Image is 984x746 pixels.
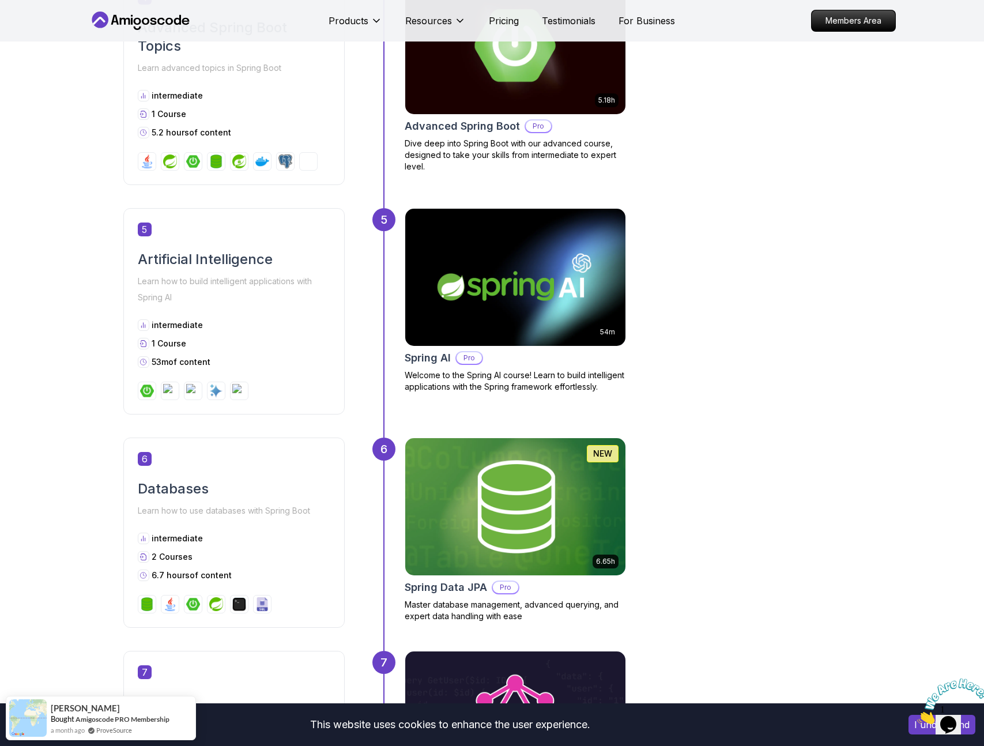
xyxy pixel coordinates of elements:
[255,155,269,168] img: docker logo
[209,384,223,398] img: ai logo
[152,570,232,581] p: 6.7 hours of content
[152,319,203,331] p: intermediate
[405,209,625,346] img: Spring AI card
[405,14,452,28] p: Resources
[405,350,451,366] h2: Spring AI
[405,118,520,134] h2: Advanced Spring Boot
[152,338,186,348] span: 1 Course
[209,597,223,611] img: spring logo
[138,665,152,679] span: 7
[163,384,177,398] img: spring-ai logo
[596,557,615,566] p: 6.65h
[152,356,210,368] p: 53m of content
[163,597,177,611] img: java logo
[51,714,74,724] span: Bought
[140,155,154,168] img: java logo
[329,14,382,37] button: Products
[405,599,626,622] p: Master database management, advanced querying, and expert data handling with ease
[152,533,203,544] p: intermediate
[186,384,200,398] img: spring-framework logo
[186,597,200,611] img: spring-boot logo
[405,208,626,393] a: Spring AI card54mSpring AIProWelcome to the Spring AI course! Learn to build intelligent applicat...
[138,503,330,519] p: Learn how to use databases with Spring Boot
[811,10,896,32] a: Members Area
[152,552,193,562] span: 2 Courses
[138,223,152,236] span: 5
[186,155,200,168] img: spring-boot logo
[96,725,132,735] a: ProveSource
[51,725,85,735] span: a month ago
[405,579,487,596] h2: Spring Data JPA
[372,651,395,674] div: 7
[405,438,626,622] a: Spring Data JPA card6.65hNEWSpring Data JPAProMaster database management, advanced querying, and ...
[140,597,154,611] img: spring-data-jpa logo
[598,96,615,105] p: 5.18h
[138,250,330,269] h2: Artificial Intelligence
[138,480,330,498] h2: Databases
[372,438,395,461] div: 6
[600,327,615,337] p: 54m
[542,14,595,28] a: Testimonials
[138,60,330,76] p: Learn advanced topics in Spring Boot
[405,438,625,575] img: Spring Data JPA card
[209,155,223,168] img: spring-data-jpa logo
[372,208,395,231] div: 5
[9,712,891,737] div: This website uses cookies to enhance the user experience.
[493,582,518,593] p: Pro
[812,10,895,31] p: Members Area
[138,452,152,466] span: 6
[232,155,246,168] img: spring-security logo
[489,14,519,28] a: Pricing
[152,127,231,138] p: 5.2 hours of content
[9,699,47,737] img: provesource social proof notification image
[51,703,120,713] span: [PERSON_NAME]
[908,715,975,734] button: Accept cookies
[76,715,169,724] a: Amigoscode PRO Membership
[138,273,330,306] p: Learn how to build intelligent applications with Spring AI
[232,384,246,398] img: openai logo
[5,5,9,14] span: 1
[163,155,177,168] img: spring logo
[232,597,246,611] img: terminal logo
[405,138,626,172] p: Dive deep into Spring Boot with our advanced course, designed to take your skills from intermedia...
[301,155,315,168] img: h2 logo
[593,448,612,459] p: NEW
[5,5,76,50] img: Chat attention grabber
[278,155,292,168] img: postgres logo
[457,352,482,364] p: Pro
[138,693,330,711] h2: GraphQL
[152,90,203,101] p: intermediate
[619,14,675,28] a: For Business
[405,14,466,37] button: Resources
[526,120,551,132] p: Pro
[329,14,368,28] p: Products
[255,597,269,611] img: sql logo
[152,109,186,119] span: 1 Course
[140,384,154,398] img: spring-boot logo
[405,370,626,393] p: Welcome to the Spring AI course! Learn to build intelligent applications with the Spring framewor...
[913,674,984,729] iframe: chat widget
